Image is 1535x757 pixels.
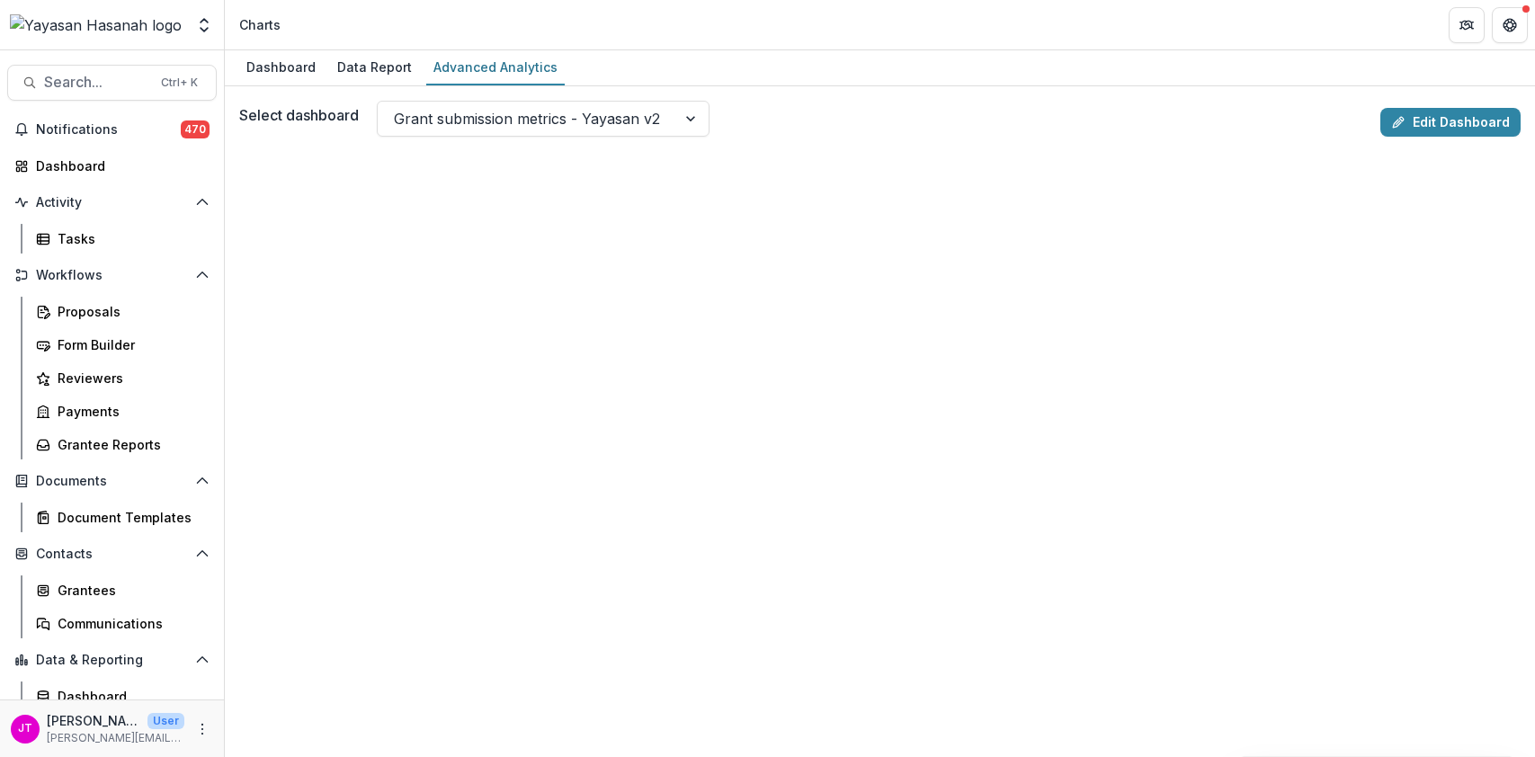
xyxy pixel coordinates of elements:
[36,195,188,210] span: Activity
[29,330,217,360] a: Form Builder
[7,467,217,495] button: Open Documents
[58,508,202,527] div: Document Templates
[330,50,419,85] a: Data Report
[147,713,184,729] p: User
[426,50,565,85] a: Advanced Analytics
[58,687,202,706] div: Dashboard
[7,115,217,144] button: Notifications470
[157,73,201,93] div: Ctrl + K
[58,581,202,600] div: Grantees
[1449,7,1485,43] button: Partners
[29,224,217,254] a: Tasks
[29,503,217,532] a: Document Templates
[7,646,217,674] button: Open Data & Reporting
[29,297,217,326] a: Proposals
[330,54,419,80] div: Data Report
[7,188,217,217] button: Open Activity
[181,120,210,138] span: 470
[7,65,217,101] button: Search...
[10,14,182,36] img: Yayasan Hasanah logo
[192,718,213,740] button: More
[36,653,188,668] span: Data & Reporting
[36,156,202,175] div: Dashboard
[192,7,217,43] button: Open entity switcher
[29,575,217,605] a: Grantees
[58,229,202,248] div: Tasks
[47,711,140,730] p: [PERSON_NAME]
[239,104,359,126] label: Select dashboard
[29,396,217,426] a: Payments
[29,609,217,638] a: Communications
[239,54,323,80] div: Dashboard
[58,302,202,321] div: Proposals
[7,261,217,289] button: Open Workflows
[58,335,202,354] div: Form Builder
[7,151,217,181] a: Dashboard
[29,681,217,711] a: Dashboard
[239,50,323,85] a: Dashboard
[1380,108,1521,137] a: Edit Dashboard
[58,614,202,633] div: Communications
[1492,7,1528,43] button: Get Help
[58,369,202,387] div: Reviewers
[426,54,565,80] div: Advanced Analytics
[7,539,217,568] button: Open Contacts
[18,723,32,735] div: Josselyn Tan
[36,268,188,283] span: Workflows
[36,474,188,489] span: Documents
[47,730,184,746] p: [PERSON_NAME][EMAIL_ADDRESS][DOMAIN_NAME]
[58,435,202,454] div: Grantee Reports
[29,363,217,393] a: Reviewers
[58,402,202,421] div: Payments
[36,547,188,562] span: Contacts
[29,430,217,459] a: Grantee Reports
[232,12,288,38] nav: breadcrumb
[36,122,181,138] span: Notifications
[239,15,281,34] div: Charts
[44,74,150,91] span: Search...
